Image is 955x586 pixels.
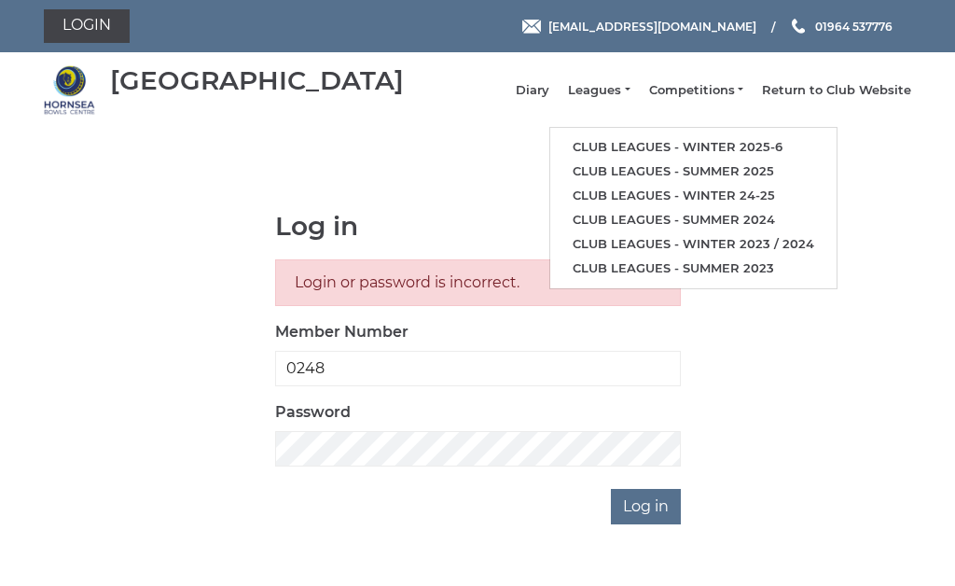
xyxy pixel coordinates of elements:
[44,9,130,43] a: Login
[792,19,805,34] img: Phone us
[611,489,681,524] input: Log in
[44,64,95,116] img: Hornsea Bowls Centre
[550,135,837,160] a: Club leagues - Winter 2025-6
[110,66,404,95] div: [GEOGRAPHIC_DATA]
[522,20,541,34] img: Email
[549,127,837,288] ul: Leagues
[275,321,408,343] label: Member Number
[550,257,837,281] a: Club leagues - Summer 2023
[815,19,893,33] span: 01964 537776
[550,184,837,208] a: Club leagues - Winter 24-25
[275,259,681,306] div: Login or password is incorrect.
[568,82,630,99] a: Leagues
[550,160,837,184] a: Club leagues - Summer 2025
[789,18,893,35] a: Phone us 01964 537776
[516,82,549,99] a: Diary
[648,272,661,294] button: Close
[548,19,756,33] span: [EMAIL_ADDRESS][DOMAIN_NAME]
[550,232,837,257] a: Club leagues - Winter 2023 / 2024
[762,82,911,99] a: Return to Club Website
[649,82,743,99] a: Competitions
[275,212,681,241] h1: Log in
[550,208,837,232] a: Club leagues - Summer 2024
[522,18,756,35] a: Email [EMAIL_ADDRESS][DOMAIN_NAME]
[275,401,351,424] label: Password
